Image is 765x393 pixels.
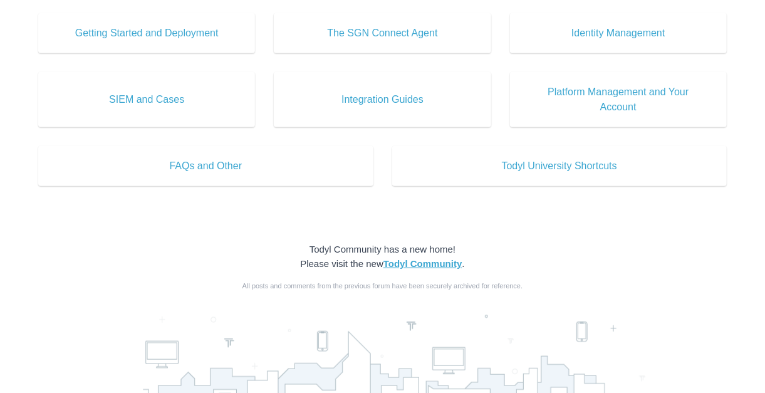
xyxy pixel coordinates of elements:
a: Todyl University Shortcuts [392,146,727,186]
a: Identity Management [510,13,727,53]
a: FAQs and Other [38,146,373,186]
span: Identity Management [529,26,708,41]
span: Getting Started and Deployment [57,26,236,41]
a: The SGN Connect Agent [274,13,491,53]
span: SIEM and Cases [57,92,236,107]
a: Platform Management and Your Account [510,72,727,127]
span: FAQs and Other [57,159,354,174]
a: Getting Started and Deployment [38,13,255,53]
span: Platform Management and Your Account [529,85,708,115]
div: All posts and comments from the previous forum have been securely archived for reference. [38,281,727,291]
a: Todyl Community [383,258,462,269]
a: SIEM and Cases [38,72,255,127]
span: Todyl University Shortcuts [411,159,708,174]
div: Todyl Community has a new home! Please visit the new . [38,243,727,271]
a: Integration Guides [274,72,491,127]
span: The SGN Connect Agent [293,26,472,41]
span: Integration Guides [293,92,472,107]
